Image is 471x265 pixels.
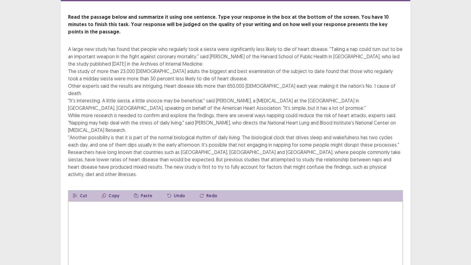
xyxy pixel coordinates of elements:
[162,190,190,201] button: Undo
[195,190,222,201] button: Redo
[68,45,403,178] div: A large new study has found that people who regularly took a siesta were significantly less likel...
[129,190,157,201] button: Paste
[68,13,403,36] p: Read the passage below and summarize it using one sentence. Type your response in the box at the ...
[97,190,124,201] button: Copy
[68,190,92,201] button: Cut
